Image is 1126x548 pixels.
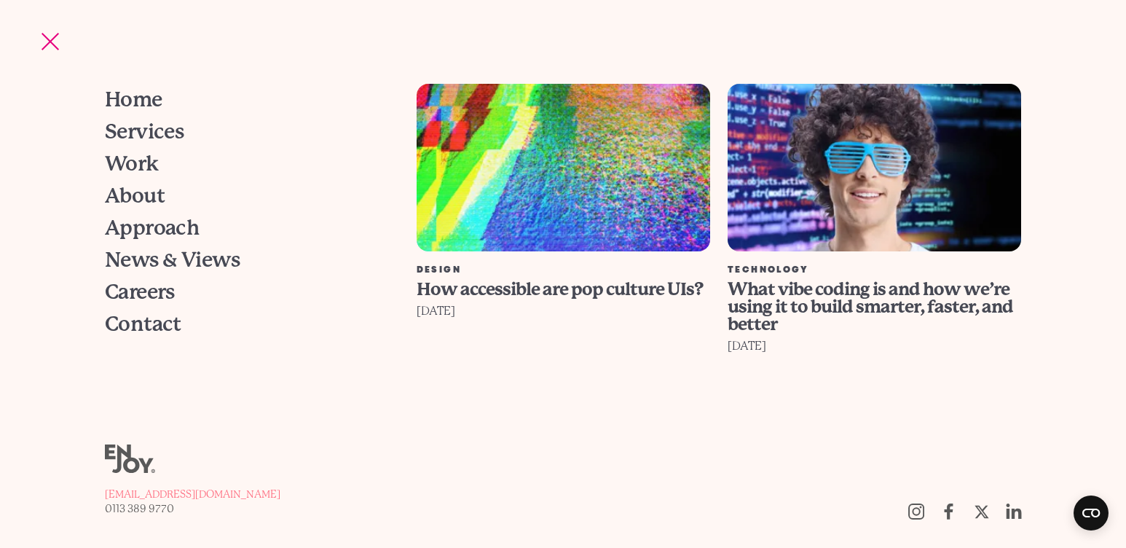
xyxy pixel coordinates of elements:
span: 0113 389 9770 [105,503,174,514]
span: About [105,186,165,206]
a: What vibe coding is and how we’re using it to build smarter, faster, and better Technology What v... [719,84,1030,438]
button: Site navigation [35,26,66,57]
a: News & Views [105,244,380,276]
span: News & Views [105,250,240,270]
img: What vibe coding is and how we’re using it to build smarter, faster, and better [728,84,1021,251]
a: Work [105,148,380,180]
a: Home [105,84,380,116]
a: https://uk.linkedin.com/company/enjoy-digital [998,496,1031,528]
button: Open CMP widget [1074,496,1109,531]
span: Work [105,154,159,174]
a: 0113 389 9770 [105,501,280,516]
div: Design [417,266,710,275]
span: How accessible are pop culture UIs? [417,279,703,300]
div: [DATE] [417,301,710,321]
a: How accessible are pop culture UIs? Design How accessible are pop culture UIs? [DATE] [408,84,719,438]
span: [EMAIL_ADDRESS][DOMAIN_NAME] [105,488,280,500]
img: How accessible are pop culture UIs? [417,84,710,251]
span: Services [105,122,184,142]
span: What vibe coding is and how we’re using it to build smarter, faster, and better [728,279,1013,334]
a: [EMAIL_ADDRESS][DOMAIN_NAME] [105,487,280,501]
a: Contact [105,308,380,340]
div: Technology [728,266,1021,275]
a: Follow us on Twitter [965,496,998,528]
a: Careers [105,276,380,308]
div: [DATE] [728,336,1021,356]
span: Home [105,90,162,110]
span: Contact [105,314,181,334]
a: About [105,180,380,212]
span: Careers [105,282,175,302]
span: Approach [105,218,200,238]
a: Services [105,116,380,148]
a: Follow us on Facebook [932,496,965,528]
a: Follow us on Instagram [899,496,932,528]
a: Approach [105,212,380,244]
